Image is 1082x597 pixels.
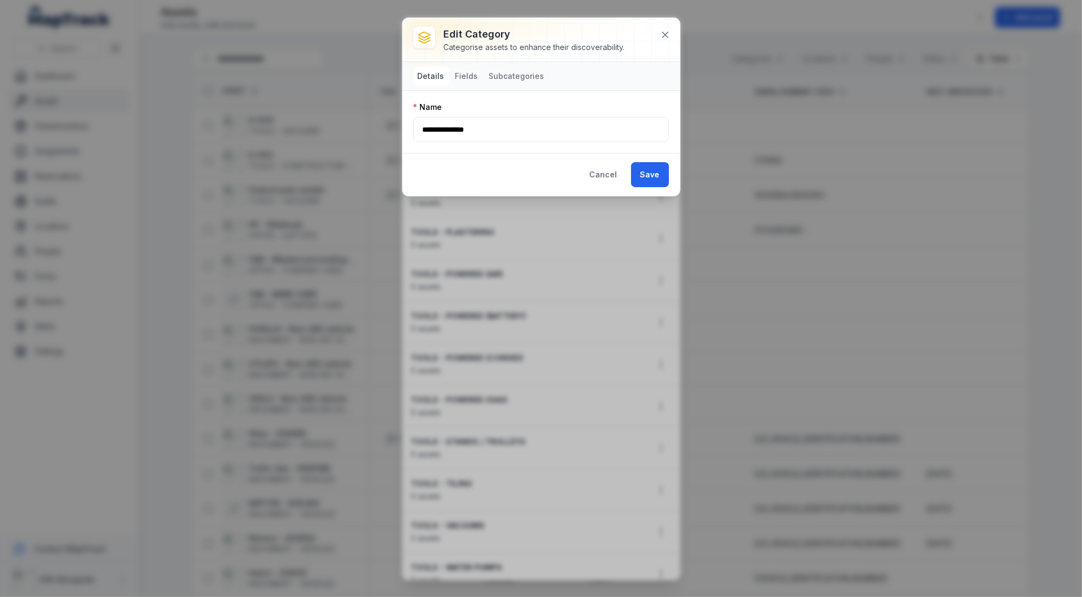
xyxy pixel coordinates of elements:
[451,66,483,86] button: Fields
[444,27,625,42] h3: Edit category
[444,42,625,53] div: Categorise assets to enhance their discoverability.
[580,162,627,187] button: Cancel
[413,66,449,86] button: Details
[631,162,669,187] button: Save
[413,102,442,113] label: Name
[485,66,549,86] button: Subcategories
